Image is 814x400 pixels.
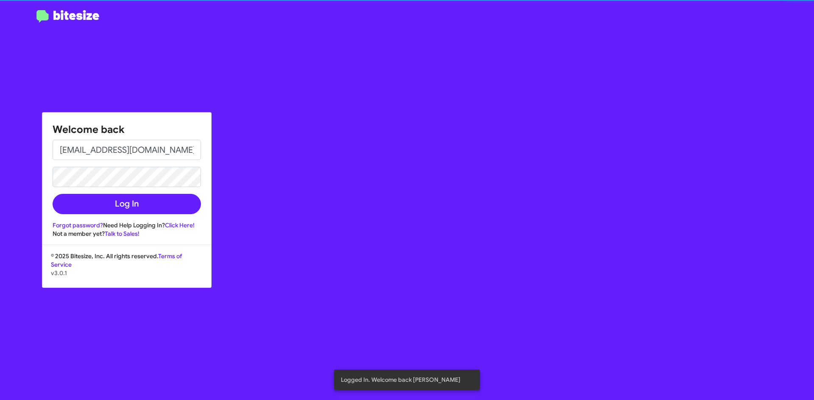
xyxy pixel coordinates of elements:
[105,230,139,237] a: Talk to Sales!
[165,221,195,229] a: Click Here!
[53,229,201,238] div: Not a member yet?
[51,269,203,277] p: v3.0.1
[53,221,201,229] div: Need Help Logging In?
[341,375,460,384] span: Logged In. Welcome back [PERSON_NAME]
[53,140,201,160] input: Email address
[53,221,103,229] a: Forgot password?
[53,123,201,136] h1: Welcome back
[53,194,201,214] button: Log In
[42,252,211,287] div: © 2025 Bitesize, Inc. All rights reserved.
